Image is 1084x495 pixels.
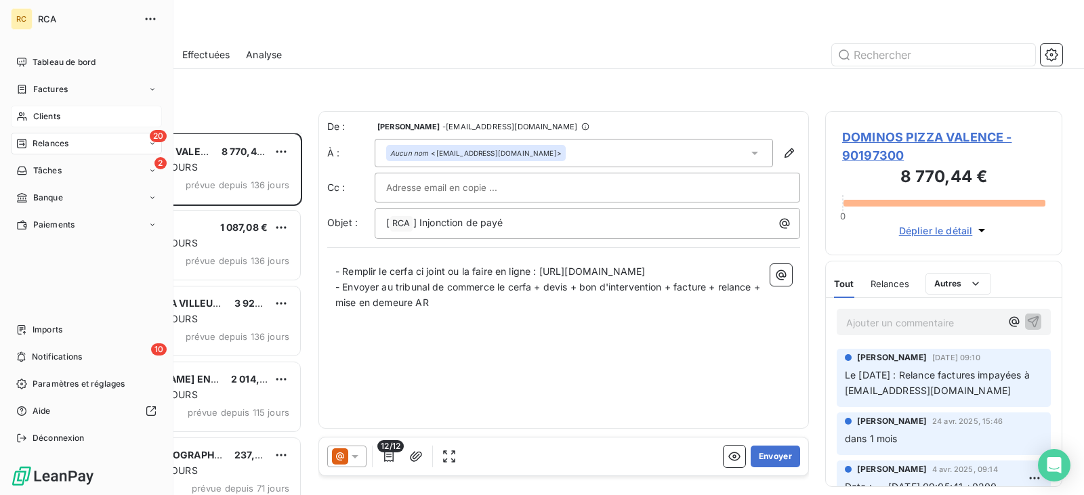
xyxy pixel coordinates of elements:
[871,278,909,289] span: Relances
[33,192,63,204] span: Banque
[33,219,75,231] span: Paiements
[234,297,287,309] span: 3 923,58 €
[192,483,289,494] span: prévue depuis 71 jours
[186,179,289,190] span: prévue depuis 136 jours
[377,123,440,131] span: [PERSON_NAME]
[246,48,282,62] span: Analyse
[65,133,302,495] div: grid
[857,463,927,475] span: [PERSON_NAME]
[33,110,60,123] span: Clients
[390,148,562,158] div: <[EMAIL_ADDRESS][DOMAIN_NAME]>
[11,8,33,30] div: RC
[182,48,230,62] span: Effectuées
[151,343,167,356] span: 10
[840,211,846,221] span: 0
[33,56,96,68] span: Tableau de bord
[377,440,404,452] span: 12/12
[442,123,577,131] span: - [EMAIL_ADDRESS][DOMAIN_NAME]
[1038,449,1070,481] div: Open Intercom Messenger
[932,465,998,473] span: 4 avr. 2025, 09:14
[327,217,358,228] span: Objet :
[11,400,162,422] a: Aide
[390,216,412,232] span: RCA
[932,353,980,362] span: [DATE] 09:10
[842,128,1045,165] span: DOMINOS PIZZA VALENCE - 90197300
[857,351,927,364] span: [PERSON_NAME]
[842,165,1045,192] h3: 8 770,44 €
[96,449,256,460] span: STARBUCKS [GEOGRAPHIC_DATA]
[220,221,268,233] span: 1 087,08 €
[386,217,390,228] span: [
[845,369,1033,396] span: Le [DATE] : Relance factures impayées à [EMAIL_ADDRESS][DOMAIN_NAME]
[834,278,854,289] span: Tout
[33,137,68,150] span: Relances
[96,297,294,309] span: DOMINO'S PIZZA VILLEURBANNE CUSSET
[925,273,991,295] button: Autres
[154,157,167,169] span: 2
[327,146,375,160] label: À :
[11,465,95,487] img: Logo LeanPay
[386,177,532,198] input: Adresse email en copie ...
[857,415,927,427] span: [PERSON_NAME]
[335,265,645,277] span: - Remplir le cerfa ci joint ou la faire en ligne : [URL][DOMAIN_NAME]
[222,146,272,157] span: 8 770,44 €
[38,14,135,24] span: RCA
[335,281,763,308] span: - Envoyer au tribunal de commerce le cerfa + devis + bon d'intervention + facture + relance + mis...
[186,331,289,342] span: prévue depuis 136 jours
[150,130,167,142] span: 20
[899,223,973,238] span: Déplier le détail
[33,83,68,95] span: Factures
[895,223,993,238] button: Déplier le détail
[845,433,898,444] span: dans 1 mois
[327,181,375,194] label: Cc :
[832,44,1035,66] input: Rechercher
[390,148,428,158] em: Aucun nom
[845,481,997,492] span: Date : [DATE] 09:05:41 +0200
[327,120,375,133] span: De :
[32,351,82,363] span: Notifications
[188,407,289,418] span: prévue depuis 115 jours
[33,378,125,390] span: Paramètres et réglages
[234,449,276,460] span: 237,80 €
[231,373,281,385] span: 2 014,35 €
[96,373,265,385] span: MC [PERSON_NAME] EN MICHAILLE
[751,446,800,467] button: Envoyer
[33,405,51,417] span: Aide
[413,217,503,228] span: ] Injonction de payé
[932,417,1003,425] span: 24 avr. 2025, 15:46
[33,324,62,336] span: Imports
[33,165,62,177] span: Tâches
[33,432,85,444] span: Déconnexion
[186,255,289,266] span: prévue depuis 136 jours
